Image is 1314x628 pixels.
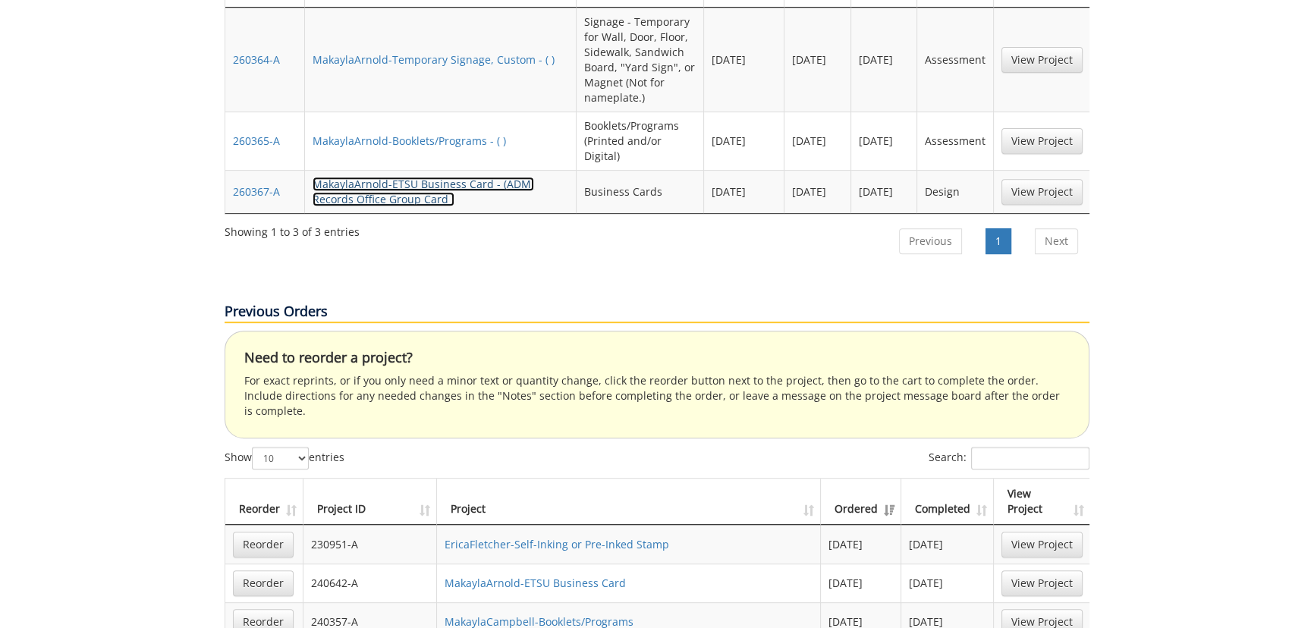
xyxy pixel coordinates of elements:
a: 1 [985,228,1011,254]
a: MakaylaArnold-ETSU Business Card - (ADM: Records Office Group Card ) [313,177,534,206]
td: [DATE] [821,525,901,564]
a: MakaylaArnold-Temporary Signage, Custom - ( ) [313,52,555,67]
div: Showing 1 to 3 of 3 entries [225,218,360,240]
p: For exact reprints, or if you only need a minor text or quantity change, click the reorder button... [244,373,1070,419]
td: Assessment [917,8,994,111]
a: 260364-A [233,52,280,67]
th: Completed: activate to sort column ascending [901,479,994,525]
td: Design [917,170,994,213]
a: View Project [1001,532,1083,557]
a: MakaylaArnold-Booklets/Programs - ( ) [313,133,506,148]
td: [DATE] [851,111,917,170]
th: Project ID: activate to sort column ascending [303,479,437,525]
td: 230951-A [303,525,437,564]
th: Project: activate to sort column ascending [437,479,821,525]
th: Reorder: activate to sort column ascending [225,479,303,525]
a: 260367-A [233,184,280,199]
h4: Need to reorder a project? [244,350,1070,366]
a: EricaFletcher-Self-Inking or Pre-Inked Stamp [445,537,669,551]
td: [DATE] [704,8,784,111]
a: View Project [1001,570,1083,596]
th: View Project: activate to sort column ascending [994,479,1090,525]
a: View Project [1001,47,1083,73]
input: Search: [971,447,1089,469]
td: Signage - Temporary for Wall, Door, Floor, Sidewalk, Sandwich Board, "Yard Sign", or Magnet (Not ... [577,8,704,111]
a: Reorder [233,532,294,557]
a: Reorder [233,570,294,596]
a: Next [1035,228,1078,254]
td: [DATE] [704,170,784,213]
td: [DATE] [901,525,994,564]
td: [DATE] [784,111,851,170]
td: Assessment [917,111,994,170]
td: [DATE] [821,564,901,602]
td: Booklets/Programs (Printed and/or Digital) [577,111,704,170]
a: Previous [899,228,962,254]
a: View Project [1001,179,1083,205]
a: 260365-A [233,133,280,148]
td: [DATE] [851,8,917,111]
p: Previous Orders [225,302,1089,323]
td: Business Cards [577,170,704,213]
td: [DATE] [901,564,994,602]
label: Search: [929,447,1089,469]
td: [DATE] [851,170,917,213]
td: [DATE] [704,111,784,170]
th: Ordered: activate to sort column ascending [821,479,901,525]
a: MakaylaArnold-ETSU Business Card [445,576,626,590]
td: [DATE] [784,8,851,111]
select: Showentries [252,447,309,469]
td: 240642-A [303,564,437,602]
a: View Project [1001,128,1083,154]
label: Show entries [225,447,344,469]
td: [DATE] [784,170,851,213]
